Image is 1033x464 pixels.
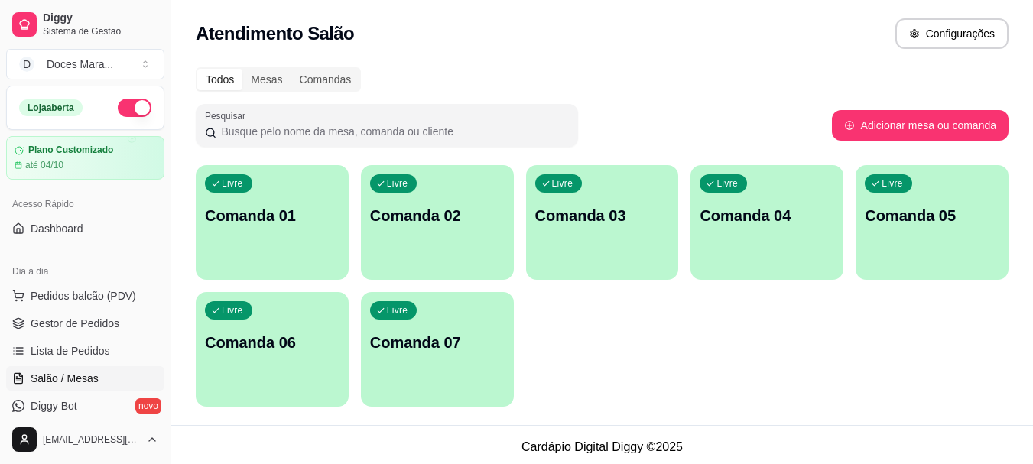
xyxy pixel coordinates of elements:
span: D [19,57,34,72]
div: Todos [197,69,242,90]
span: [EMAIL_ADDRESS][DOMAIN_NAME] [43,433,140,446]
span: Pedidos balcão (PDV) [31,288,136,303]
span: Gestor de Pedidos [31,316,119,331]
button: LivreComanda 04 [690,165,843,280]
p: Livre [222,177,243,190]
input: Pesquisar [216,124,569,139]
label: Pesquisar [205,109,251,122]
p: Comanda 05 [865,205,999,226]
button: LivreComanda 03 [526,165,679,280]
button: LivreComanda 05 [856,165,1009,280]
p: Comanda 01 [205,205,339,226]
p: Livre [222,304,243,316]
a: Plano Customizadoaté 04/10 [6,136,164,180]
p: Comanda 07 [370,332,505,353]
div: Dia a dia [6,259,164,284]
a: Lista de Pedidos [6,339,164,363]
article: Plano Customizado [28,144,113,156]
button: LivreComanda 06 [196,292,349,407]
p: Livre [882,177,903,190]
div: Loja aberta [19,99,83,116]
a: Salão / Mesas [6,366,164,391]
button: LivreComanda 07 [361,292,514,407]
span: Diggy Bot [31,398,77,414]
p: Livre [716,177,738,190]
span: Salão / Mesas [31,371,99,386]
a: Diggy Botnovo [6,394,164,418]
span: Lista de Pedidos [31,343,110,359]
button: LivreComanda 02 [361,165,514,280]
article: até 04/10 [25,159,63,171]
a: Gestor de Pedidos [6,311,164,336]
span: Dashboard [31,221,83,236]
button: Pedidos balcão (PDV) [6,284,164,308]
p: Livre [387,304,408,316]
span: Diggy [43,11,158,25]
button: [EMAIL_ADDRESS][DOMAIN_NAME] [6,421,164,458]
p: Livre [387,177,408,190]
h2: Atendimento Salão [196,21,354,46]
p: Comanda 03 [535,205,670,226]
button: LivreComanda 01 [196,165,349,280]
div: Comandas [291,69,360,90]
a: DiggySistema de Gestão [6,6,164,43]
div: Doces Mara ... [47,57,113,72]
span: Sistema de Gestão [43,25,158,37]
div: Acesso Rápido [6,192,164,216]
p: Livre [552,177,573,190]
button: Adicionar mesa ou comanda [832,110,1009,141]
p: Comanda 04 [700,205,834,226]
button: Configurações [895,18,1009,49]
p: Comanda 02 [370,205,505,226]
div: Mesas [242,69,291,90]
p: Comanda 06 [205,332,339,353]
button: Select a team [6,49,164,79]
a: Dashboard [6,216,164,241]
button: Alterar Status [118,99,151,117]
